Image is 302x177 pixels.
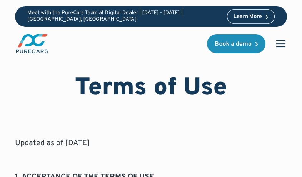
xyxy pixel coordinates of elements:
div: Learn More [234,14,262,20]
p: ‍ [15,155,287,165]
a: main [15,33,49,54]
div: menu [272,35,287,53]
img: purecars logo [15,33,49,54]
div: Book a demo [215,41,252,47]
h6: LAST UPDATED: [DATE] [15,122,287,132]
h1: Terms of Use [75,74,227,103]
p: Updated as of [DATE] [15,138,287,149]
a: Learn More [227,9,275,24]
p: Meet with the PureCars Team at Digital Dealer | [DATE] - [DATE] | [GEOGRAPHIC_DATA], [GEOGRAPHIC_... [27,10,221,23]
a: Book a demo [207,34,265,53]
